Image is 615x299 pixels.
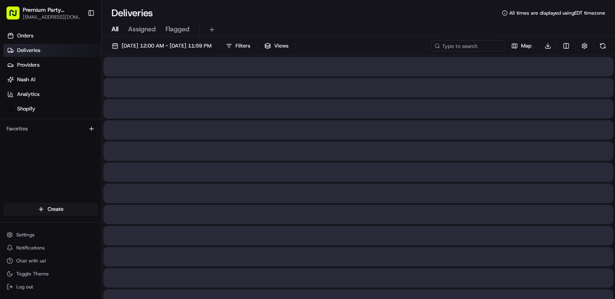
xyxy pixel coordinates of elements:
[3,73,101,86] a: Nash AI
[111,24,118,34] span: All
[111,6,153,19] h1: Deliveries
[17,76,35,83] span: Nash AI
[16,271,49,277] span: Toggle Theme
[3,88,101,101] a: Analytics
[3,242,98,253] button: Notifications
[128,24,156,34] span: Assigned
[222,40,254,52] button: Filters
[17,61,39,69] span: Providers
[3,122,98,135] div: Favorites
[3,102,101,115] a: Shopify
[3,203,98,216] button: Create
[3,58,101,71] a: Providers
[509,10,605,16] span: All times are displayed using EDT timezone
[431,40,504,52] input: Type to search
[17,47,40,54] span: Deliveries
[16,245,45,251] span: Notifications
[17,91,39,98] span: Analytics
[3,3,84,23] button: Premium Party Distribution[EMAIL_ADDRESS][DOMAIN_NAME]
[261,40,292,52] button: Views
[23,14,81,20] button: [EMAIL_ADDRESS][DOMAIN_NAME]
[3,44,101,57] a: Deliveries
[274,42,288,50] span: Views
[3,29,101,42] a: Orders
[17,32,33,39] span: Orders
[16,258,46,264] span: Chat with us!
[3,255,98,266] button: Chat with us!
[122,42,212,50] span: [DATE] 12:00 AM - [DATE] 11:59 PM
[236,42,250,50] span: Filters
[16,284,33,290] span: Log out
[3,229,98,240] button: Settings
[23,6,81,14] button: Premium Party Distribution
[3,268,98,279] button: Toggle Theme
[166,24,190,34] span: Flagged
[48,206,63,213] span: Create
[108,40,215,52] button: [DATE] 12:00 AM - [DATE] 11:59 PM
[597,40,608,52] button: Refresh
[16,232,35,238] span: Settings
[521,42,532,50] span: Map
[508,40,535,52] button: Map
[7,106,14,112] img: Shopify logo
[17,105,35,113] span: Shopify
[3,281,98,292] button: Log out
